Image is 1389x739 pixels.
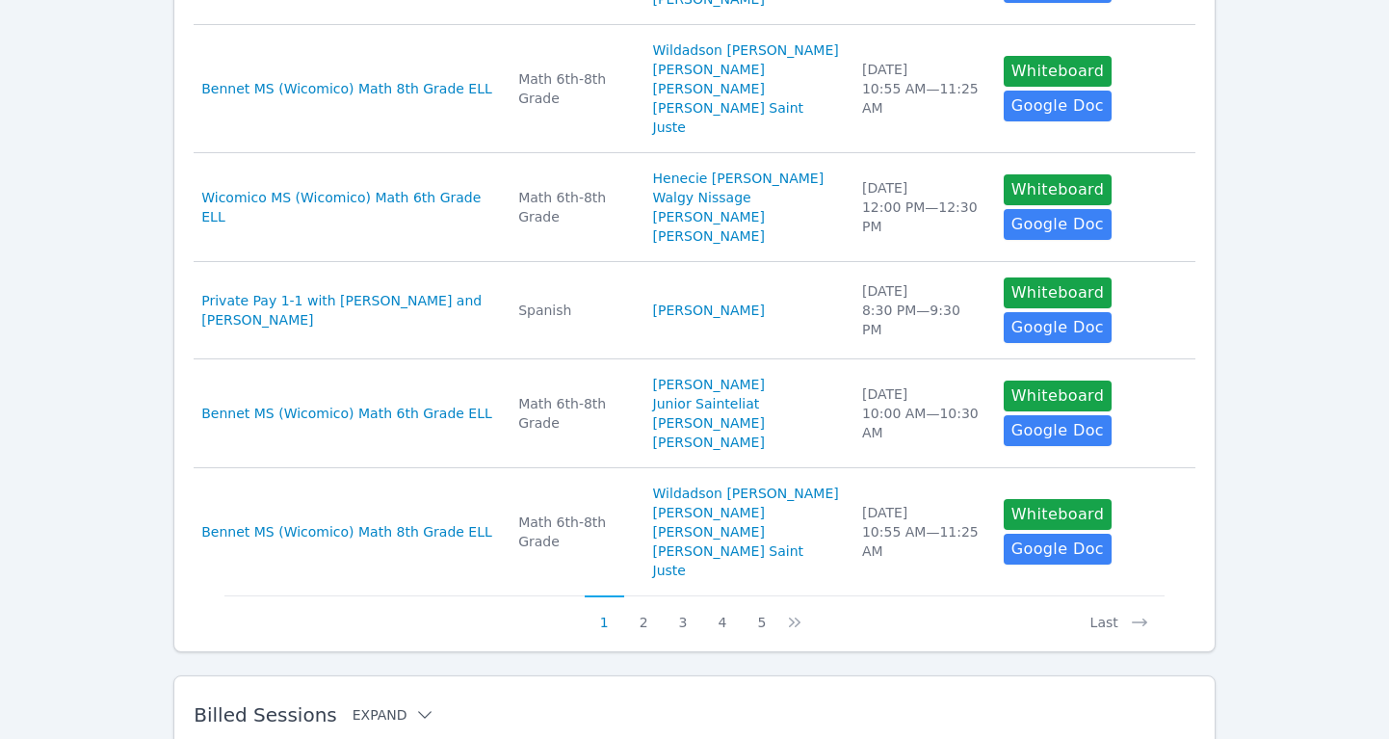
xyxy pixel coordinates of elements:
[653,60,839,98] a: [PERSON_NAME] [PERSON_NAME]
[1004,499,1113,530] button: Whiteboard
[518,301,629,320] div: Spanish
[1004,534,1112,565] a: Google Doc
[194,262,1195,359] tr: Private Pay 1-1 with [PERSON_NAME] and [PERSON_NAME]Spanish[PERSON_NAME][DATE]8:30 PM—9:30 PMWhit...
[653,413,765,433] a: [PERSON_NAME]
[862,178,981,236] div: [DATE] 12:00 PM — 12:30 PM
[194,25,1195,153] tr: Bennet MS (Wicomico) Math 8th Grade ELLMath 6th-8th GradeWildadson [PERSON_NAME][PERSON_NAME] [PE...
[653,40,839,60] a: Wildadson [PERSON_NAME]
[862,503,981,561] div: [DATE] 10:55 AM — 11:25 AM
[862,60,981,118] div: [DATE] 10:55 AM — 11:25 AM
[653,503,839,541] a: [PERSON_NAME] [PERSON_NAME]
[653,207,839,246] a: [PERSON_NAME] [PERSON_NAME]
[201,522,492,541] a: Bennet MS (Wicomico) Math 8th Grade ELL
[518,69,629,108] div: Math 6th-8th Grade
[653,169,825,188] a: Henecie [PERSON_NAME]
[702,595,742,632] button: 4
[624,595,664,632] button: 2
[353,705,434,725] button: Expand
[742,595,781,632] button: 5
[518,513,629,551] div: Math 6th-8th Grade
[1004,277,1113,308] button: Whiteboard
[585,595,624,632] button: 1
[1004,312,1112,343] a: Google Doc
[518,394,629,433] div: Math 6th-8th Grade
[194,468,1195,595] tr: Bennet MS (Wicomico) Math 8th Grade ELLMath 6th-8th GradeWildadson [PERSON_NAME][PERSON_NAME] [PE...
[1075,595,1165,632] button: Last
[1004,381,1113,411] button: Whiteboard
[1004,415,1112,446] a: Google Doc
[664,595,703,632] button: 3
[201,79,492,98] a: Bennet MS (Wicomico) Math 8th Grade ELL
[653,301,765,320] a: [PERSON_NAME]
[201,291,495,330] a: Private Pay 1-1 with [PERSON_NAME] and [PERSON_NAME]
[1004,209,1112,240] a: Google Doc
[1004,56,1113,87] button: Whiteboard
[862,384,981,442] div: [DATE] 10:00 AM — 10:30 AM
[1004,174,1113,205] button: Whiteboard
[653,98,839,137] a: [PERSON_NAME] Saint Juste
[653,484,839,503] a: Wildadson [PERSON_NAME]
[653,188,751,207] a: Walgy Nissage
[653,375,765,394] a: [PERSON_NAME]
[653,394,760,413] a: Junior Sainteliat
[653,541,839,580] a: [PERSON_NAME] Saint Juste
[194,703,336,726] span: Billed Sessions
[862,281,981,339] div: [DATE] 8:30 PM — 9:30 PM
[653,433,765,452] a: [PERSON_NAME]
[518,188,629,226] div: Math 6th-8th Grade
[201,188,495,226] a: Wicomico MS (Wicomico) Math 6th Grade ELL
[194,153,1195,262] tr: Wicomico MS (Wicomico) Math 6th Grade ELLMath 6th-8th GradeHenecie [PERSON_NAME]Walgy Nissage[PER...
[194,359,1195,468] tr: Bennet MS (Wicomico) Math 6th Grade ELLMath 6th-8th Grade[PERSON_NAME]Junior Sainteliat[PERSON_NA...
[201,404,492,423] a: Bennet MS (Wicomico) Math 6th Grade ELL
[1004,91,1112,121] a: Google Doc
